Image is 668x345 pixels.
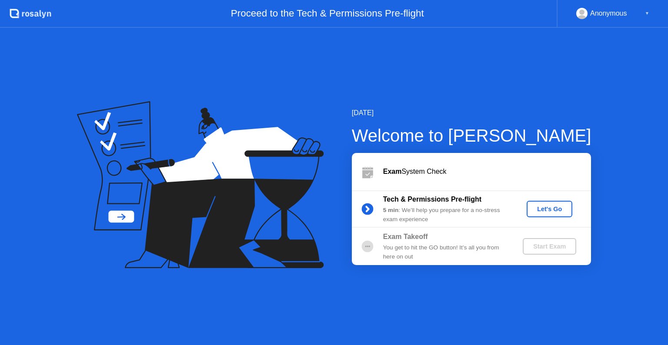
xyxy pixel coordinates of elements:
b: Exam [383,168,402,175]
div: Let's Go [530,206,569,212]
div: You get to hit the GO button! It’s all you from here on out [383,243,508,261]
div: Welcome to [PERSON_NAME] [352,123,591,149]
b: Tech & Permissions Pre-flight [383,196,481,203]
button: Let's Go [527,201,572,217]
div: ▼ [645,8,649,19]
b: 5 min [383,207,399,213]
button: Start Exam [523,238,576,255]
b: Exam Takeoff [383,233,428,240]
div: System Check [383,166,591,177]
div: : We’ll help you prepare for a no-stress exam experience [383,206,508,224]
div: [DATE] [352,108,591,118]
div: Anonymous [590,8,627,19]
div: Start Exam [526,243,573,250]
